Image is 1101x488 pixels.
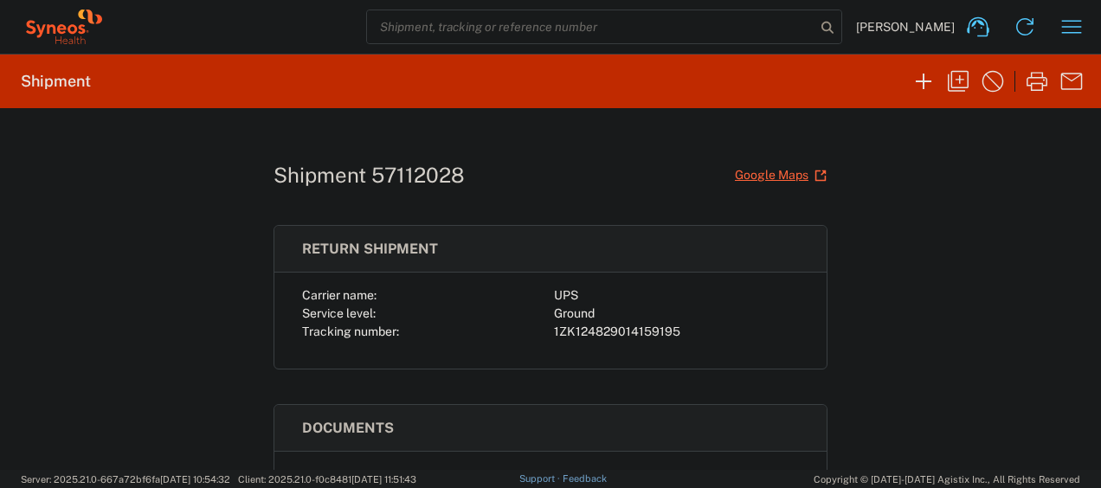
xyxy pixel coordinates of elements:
span: [PERSON_NAME] [856,19,955,35]
a: Support [519,473,563,484]
span: Documents [302,420,394,436]
h2: Shipment [21,71,91,92]
a: Feedback [563,473,607,484]
div: Ground [554,305,799,323]
span: Return shipment [302,241,438,257]
span: Copyright © [DATE]-[DATE] Agistix Inc., All Rights Reserved [814,472,1080,487]
span: Server: 2025.21.0-667a72bf6fa [21,474,230,485]
input: Shipment, tracking or reference number [367,10,815,43]
span: Carrier name: [302,288,377,302]
span: [DATE] 11:51:43 [351,474,416,485]
div: UPS [554,286,799,305]
a: Google Maps [734,160,827,190]
span: Tracking number: [302,324,399,338]
h1: Shipment 57112028 [274,163,465,188]
span: [DATE] 10:54:32 [160,474,230,485]
span: Service level: [302,306,376,320]
span: Client: 2025.21.0-f0c8481 [238,474,416,485]
div: 1ZK124829014159195 [554,323,799,341]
